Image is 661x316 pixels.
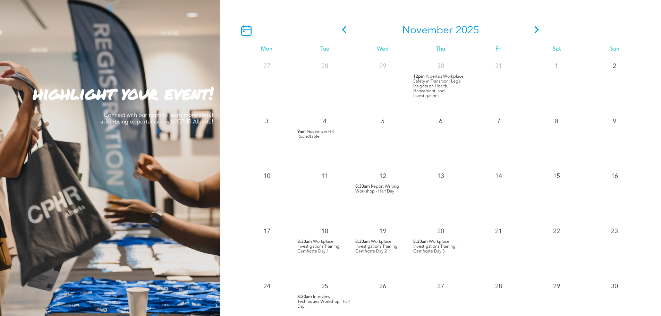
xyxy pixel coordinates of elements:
p: 30 [434,60,447,72]
p: 1 [550,60,563,72]
strong: highlight your event! [33,80,213,105]
p: 29 [550,280,563,293]
span: 9am [297,129,306,134]
p: 21 [492,225,505,238]
p: 16 [608,170,621,182]
span: 2025 [456,25,479,36]
p: 3 [261,115,273,128]
div: Wed [354,46,412,53]
p: 26 [376,280,389,293]
p: 2 [608,60,621,72]
p: 23 [608,225,621,238]
span: Connect with our team to learn more about advertising opportunities with CPHR Alberta! [100,113,213,125]
p: 9 [608,115,621,128]
p: 10 [261,170,273,182]
p: 17 [261,225,273,238]
span: Alberta’s Workplace Safety in Transition: Legal Insights on Health, Harassment, and Investigations [413,75,464,98]
p: 25 [319,280,331,293]
p: 28 [319,60,331,72]
p: 30 [608,280,621,293]
span: 8:30am [355,184,370,189]
p: 19 [376,225,389,238]
div: Sun [586,46,644,53]
span: 8:30am [297,294,312,299]
span: 8:30am [297,239,312,244]
p: 4 [319,115,331,128]
span: Workplace Investigations Training - Certificate Day 3 [413,240,458,254]
p: 6 [434,115,447,128]
p: 28 [492,280,505,293]
span: 8:30am [355,239,370,244]
p: 12 [376,170,389,182]
div: Thu [412,46,469,53]
span: November [402,25,453,36]
span: Workplace Investigations Training - Certificate Day 2 [355,240,400,254]
div: Tue [296,46,354,53]
p: 27 [434,280,447,293]
p: 31 [492,60,505,72]
div: Sat [528,46,586,53]
p: 11 [319,170,331,182]
p: 27 [261,60,273,72]
div: Fri [470,46,528,53]
span: Workplace Investigations Training - Certificate Day 1 [297,240,342,254]
p: 18 [319,225,331,238]
p: 7 [492,115,505,128]
span: 12pm [413,74,425,79]
span: Interview Techniques Workshop - Full Day [297,295,350,309]
p: 22 [550,225,563,238]
p: 24 [261,280,273,293]
span: November HR Roundtable [297,130,334,139]
p: 14 [492,170,505,182]
span: Report Writing Workshop - Half Day [355,185,399,194]
p: 5 [376,115,389,128]
div: Mon [238,46,296,53]
p: 8 [550,115,563,128]
p: 15 [550,170,563,182]
p: 20 [434,225,447,238]
span: 8:30am [413,239,428,244]
p: 29 [376,60,389,72]
p: 13 [434,170,447,182]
